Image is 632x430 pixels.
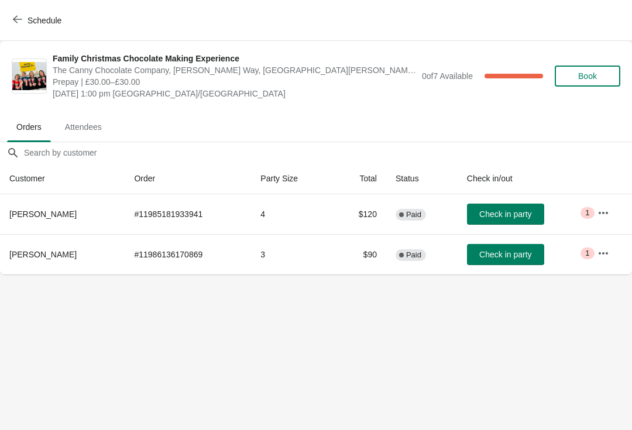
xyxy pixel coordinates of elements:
[479,209,531,219] span: Check in party
[125,163,251,194] th: Order
[467,244,544,265] button: Check in party
[479,250,531,259] span: Check in party
[53,88,416,99] span: [DATE] 1:00 pm [GEOGRAPHIC_DATA]/[GEOGRAPHIC_DATA]
[53,53,416,64] span: Family Christmas Chocolate Making Experience
[555,66,620,87] button: Book
[332,194,386,234] td: $120
[56,116,111,137] span: Attendees
[422,71,473,81] span: 0 of 7 Available
[458,163,588,194] th: Check in/out
[6,10,71,31] button: Schedule
[7,116,51,137] span: Orders
[386,163,458,194] th: Status
[585,249,589,258] span: 1
[12,62,46,90] img: Family Christmas Chocolate Making Experience
[125,234,251,274] td: # 11986136170869
[125,194,251,234] td: # 11985181933941
[251,163,332,194] th: Party Size
[28,16,61,25] span: Schedule
[53,76,416,88] span: Prepay | £30.00–£30.00
[9,209,77,219] span: [PERSON_NAME]
[406,210,421,219] span: Paid
[251,234,332,274] td: 3
[406,250,421,260] span: Paid
[251,194,332,234] td: 4
[332,234,386,274] td: $90
[9,250,77,259] span: [PERSON_NAME]
[23,142,632,163] input: Search by customer
[53,64,416,76] span: The Canny Chocolate Company, [PERSON_NAME] Way, [GEOGRAPHIC_DATA][PERSON_NAME], [GEOGRAPHIC_DATA]
[585,208,589,218] span: 1
[467,204,544,225] button: Check in party
[578,71,597,81] span: Book
[332,163,386,194] th: Total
